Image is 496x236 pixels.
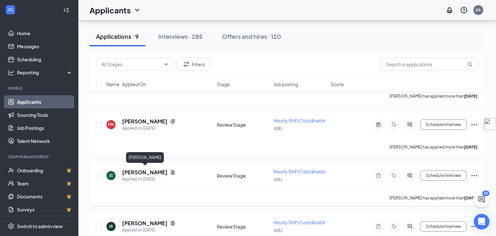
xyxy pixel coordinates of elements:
[476,7,481,13] div: EA
[274,168,326,174] span: Hourly Shift Coordinator
[390,195,478,201] p: [PERSON_NAME] has applied more than .
[274,118,326,123] span: Hourly Shift Coordinator
[89,5,131,16] h1: Applicants
[183,60,190,68] svg: Filter
[126,152,164,163] div: [PERSON_NAME]
[420,119,467,130] button: Schedule Interview
[274,228,283,233] span: 4081
[217,81,230,87] span: Stage
[217,121,270,128] div: Review Stage
[133,6,141,14] svg: ChevronDown
[390,173,398,178] svg: Tag
[482,191,489,196] div: 33
[158,32,202,40] div: Interviews · 285
[446,6,454,14] svg: Notifications
[390,144,478,150] p: [PERSON_NAME] has applied more than .
[406,224,414,229] svg: ActiveChat
[7,7,14,13] svg: WorkstreamLogo
[96,32,139,40] div: Applications · 9
[274,219,326,225] span: Hourly Shift Coordinator
[217,223,270,230] div: Review Stage
[274,177,283,182] span: 4081
[331,81,344,87] span: Score
[471,121,478,129] svg: Ellipses
[17,108,73,121] a: Sourcing Tools
[380,58,478,71] input: Search in applications
[420,170,467,181] button: Schedule Interview
[464,196,477,200] b: [DATE]
[170,170,175,175] svg: Document
[274,126,283,131] span: 4081
[406,173,414,178] svg: ActiveChat
[17,95,73,108] a: Applicants
[17,121,73,134] a: Job Postings
[471,172,478,180] svg: Ellipses
[17,223,63,229] div: Switch to admin view
[375,224,382,229] svg: Note
[17,164,73,177] a: OnboardingCrown
[406,122,414,127] svg: ActiveChat
[17,40,73,53] a: Messages
[390,122,398,127] svg: Tag
[375,122,382,127] svg: ActiveNote
[164,62,169,67] svg: ChevronDown
[17,134,73,148] a: Talent Network
[420,221,467,232] button: Schedule Interview
[122,220,168,227] h5: [PERSON_NAME]
[122,169,168,176] h5: [PERSON_NAME]
[217,172,270,179] div: Review Stage
[17,177,73,190] a: TeamCrown
[375,173,382,178] svg: Note
[122,125,175,132] div: Applied on [DATE]
[17,203,73,216] a: SurveysCrown
[17,27,73,40] a: Home
[170,221,175,226] svg: Document
[484,118,496,130] img: toggle-logo.svg
[390,224,398,229] svg: Tag
[474,192,489,207] button: ChatActive
[122,176,175,182] div: Applied on [DATE]
[464,145,477,149] b: [DATE]
[177,58,210,71] button: Filter Filters
[8,69,14,76] svg: Analysis
[474,214,489,229] div: Open Intercom Messenger
[122,227,175,233] div: Applied on [DATE]
[460,6,468,14] svg: QuestionInfo
[17,53,73,66] a: Scheduling
[8,223,14,229] svg: Settings
[471,223,478,230] svg: Ellipses
[17,69,73,76] div: Reporting
[102,61,161,68] input: All Stages
[274,81,298,87] span: Job posting
[109,224,113,229] div: JR
[63,7,70,13] svg: Collapse
[122,118,168,125] h5: [PERSON_NAME]
[8,154,72,160] div: Team Management
[108,122,114,127] div: FM
[109,173,113,178] div: JS
[467,62,472,67] svg: MagnifyingGlass
[170,119,175,124] svg: Reapply
[222,32,281,40] div: Offers and hires · 120
[478,196,486,203] svg: ChatActive
[8,86,72,91] div: Hiring
[17,190,73,203] a: DocumentsCrown
[106,81,146,87] span: Name · Applied On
